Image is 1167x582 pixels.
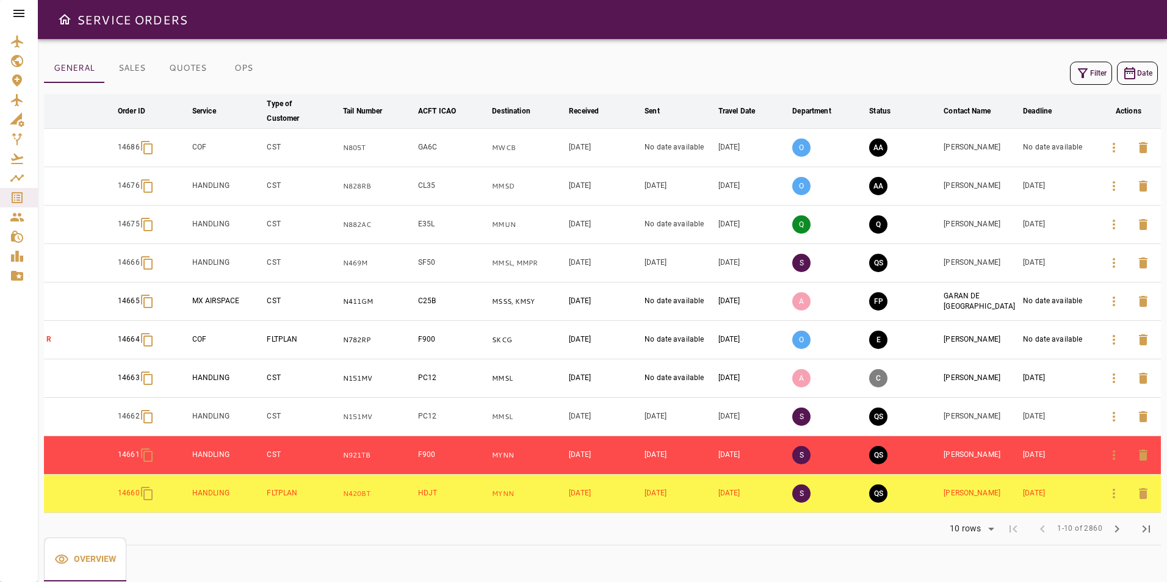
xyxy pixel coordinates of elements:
[716,436,790,475] td: [DATE]
[941,244,1021,282] td: [PERSON_NAME]
[792,104,847,118] span: Department
[1129,402,1158,431] button: Delete
[566,475,642,513] td: [DATE]
[716,167,790,206] td: [DATE]
[999,514,1028,544] span: First Page
[416,129,490,167] td: GA6C
[52,7,77,32] button: Open drawer
[1099,479,1129,508] button: Details
[190,244,265,282] td: HANDLING
[77,10,187,29] h6: SERVICE ORDERS
[941,321,1021,359] td: [PERSON_NAME]
[642,436,716,475] td: [DATE]
[792,104,831,118] div: Department
[264,129,341,167] td: CST
[1099,133,1129,162] button: Details
[118,181,140,191] p: 14676
[716,475,790,513] td: [DATE]
[416,282,490,321] td: C25B
[869,177,887,195] button: AWAITING ASSIGNMENT
[190,398,265,436] td: HANDLING
[716,321,790,359] td: [DATE]
[792,408,811,426] p: S
[264,398,341,436] td: CST
[716,244,790,282] td: [DATE]
[792,331,811,349] p: O
[1023,104,1052,118] div: Deadline
[492,104,530,118] div: Destination
[190,129,265,167] td: COF
[869,446,887,464] button: QUOTE SENT
[642,475,716,513] td: [DATE]
[264,321,341,359] td: FLTPLAN
[566,282,642,321] td: [DATE]
[118,450,140,460] p: 14661
[869,292,887,311] button: FINAL PREPARATION
[1132,514,1161,544] span: Last Page
[118,104,145,118] div: Order ID
[944,104,991,118] div: Contact Name
[869,215,887,234] button: QUOTING
[492,104,546,118] span: Destination
[642,359,716,398] td: No date available
[264,206,341,244] td: CST
[192,104,216,118] div: Service
[1021,282,1096,321] td: No date available
[492,489,564,499] p: MYNN
[1021,436,1096,475] td: [DATE]
[418,104,472,118] span: ACFT ICAO
[792,292,811,311] p: A
[1129,248,1158,278] button: Delete
[44,537,126,581] div: basic tabs example
[492,181,564,192] p: MMSD
[216,54,271,83] button: OPS
[118,104,161,118] span: Order ID
[190,475,265,513] td: HANDLING
[1102,514,1132,544] span: Next Page
[343,258,413,268] p: N469M
[1023,104,1068,118] span: Deadline
[792,138,811,157] p: O
[645,104,676,118] span: Sent
[566,321,642,359] td: [DATE]
[1110,522,1124,536] span: chevron_right
[264,282,341,321] td: CST
[118,296,140,306] p: 14665
[642,282,716,321] td: No date available
[1021,244,1096,282] td: [DATE]
[190,321,265,359] td: COF
[1129,440,1158,470] button: Delete
[343,104,382,118] div: Tail Number
[1099,287,1129,316] button: Details
[190,282,265,321] td: MX AIRSPACE
[1099,440,1129,470] button: Details
[941,398,1021,436] td: [PERSON_NAME]
[718,104,755,118] div: Travel Date
[267,96,338,126] span: Type of Customer
[267,96,322,126] div: Type of Customer
[792,446,811,464] p: S
[566,129,642,167] td: [DATE]
[642,244,716,282] td: [DATE]
[566,167,642,206] td: [DATE]
[716,129,790,167] td: [DATE]
[1070,62,1112,85] button: Filter
[947,523,984,534] div: 10 rows
[566,359,642,398] td: [DATE]
[1021,206,1096,244] td: [DATE]
[343,335,413,345] p: N782RP
[1021,321,1096,359] td: No date available
[118,334,140,345] p: 14664
[44,54,104,83] button: GENERAL
[1129,287,1158,316] button: Delete
[941,282,1021,321] td: GARAN DE [GEOGRAPHIC_DATA]
[716,282,790,321] td: [DATE]
[566,398,642,436] td: [DATE]
[44,54,271,83] div: basic tabs example
[492,220,564,230] p: MMUN
[942,520,999,538] div: 10 rows
[1099,171,1129,201] button: Details
[264,359,341,398] td: CST
[343,489,413,499] p: N420BT
[190,167,265,206] td: HANDLING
